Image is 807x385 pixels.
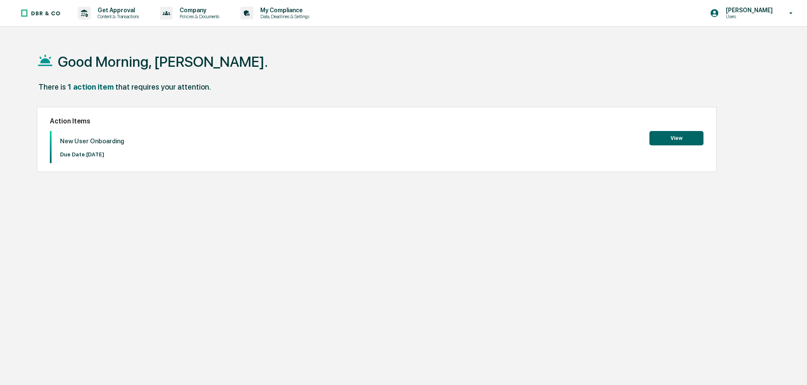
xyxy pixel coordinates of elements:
[50,117,703,125] h2: Action Items
[719,14,777,19] p: Users
[115,82,211,91] div: that requires your attention.
[173,7,224,14] p: Company
[91,14,143,19] p: Content & Transactions
[91,7,143,14] p: Get Approval
[254,7,314,14] p: My Compliance
[649,131,703,145] button: View
[58,53,268,70] h1: Good Morning, [PERSON_NAME].
[20,9,61,17] img: logo
[173,14,224,19] p: Policies & Documents
[649,134,703,142] a: View
[60,137,124,145] p: New User Onboarding
[719,7,777,14] p: [PERSON_NAME]
[38,82,66,91] div: There is
[68,82,114,91] div: 1 action item
[254,14,314,19] p: Data, Deadlines & Settings
[60,151,124,158] p: Due Date: [DATE]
